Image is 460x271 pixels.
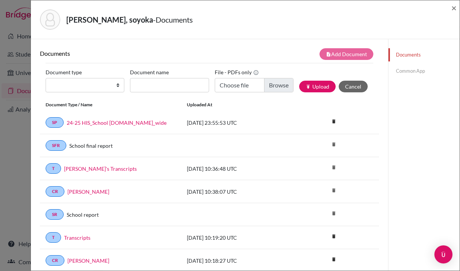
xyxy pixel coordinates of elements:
[67,211,99,219] a: School report
[67,188,109,196] a: [PERSON_NAME]
[181,101,294,108] div: Uploaded at
[181,257,294,265] div: [DATE] 10:18:27 UTC
[64,165,137,173] a: [PERSON_NAME]'s Transcripts
[46,140,66,151] a: SFR
[40,101,181,108] div: Document Type / Name
[306,84,311,89] i: publish
[46,163,61,174] a: T
[130,66,169,78] label: Document name
[328,185,339,196] i: delete
[339,81,368,92] button: Cancel
[69,142,113,150] a: School final report
[328,255,339,265] a: delete
[181,234,294,242] div: [DATE] 10:19:20 UTC
[181,165,294,173] div: [DATE] 10:36:48 UTC
[388,48,460,61] a: Documents
[326,52,331,57] i: note_add
[451,2,457,13] span: ×
[67,257,109,265] a: [PERSON_NAME]
[328,139,339,150] i: delete
[328,116,339,127] i: delete
[328,254,339,265] i: delete
[40,50,209,57] h6: Documents
[451,3,457,12] button: Close
[46,117,64,128] a: SP
[434,245,452,263] div: Open Intercom Messenger
[46,209,64,220] a: SR
[215,66,259,78] label: File - PDFs only
[328,208,339,219] i: delete
[46,232,61,243] a: T
[328,232,339,242] a: delete
[181,119,294,127] div: [DATE] 23:55:53 UTC
[388,64,460,78] a: Common App
[46,66,82,78] label: Document type
[328,162,339,173] i: delete
[64,234,90,242] a: Transcripts
[153,15,193,24] span: - Documents
[67,119,167,127] a: 24-25 HIS_School [DOMAIN_NAME]_wide
[46,255,64,266] a: CR
[46,186,64,197] a: CR
[328,231,339,242] i: delete
[66,15,153,24] strong: [PERSON_NAME], soyoka
[328,117,339,127] a: delete
[319,48,373,60] button: note_addAdd Document
[299,81,336,92] button: publishUpload
[181,188,294,196] div: [DATE] 10:38:07 UTC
